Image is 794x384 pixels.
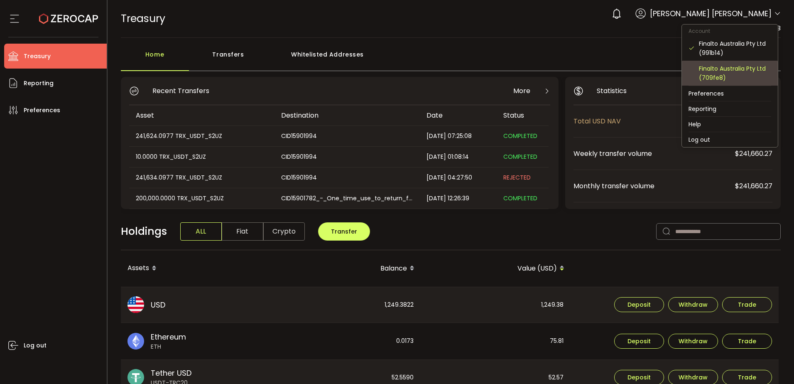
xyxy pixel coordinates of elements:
div: Transfers [189,46,268,71]
div: [DATE] 07:25:08 [420,131,497,141]
span: Recent Transfers [152,86,209,96]
span: Treasury [24,50,51,62]
div: 1,249.3822 [271,287,420,323]
span: Weekly transfer volume [573,148,735,159]
span: Crypto [263,222,305,241]
div: Finalto Australia Pty Ltd (709fe8) [699,64,771,82]
span: Trade [738,338,756,344]
span: Deposit [627,338,651,344]
span: [PERSON_NAME] [PERSON_NAME] [650,8,772,19]
div: Asset [129,111,274,120]
div: CID15901994 [274,131,419,141]
button: Deposit [614,297,664,312]
div: CID15901782_-_One_time_use_to_return_funds [274,194,419,203]
div: 200,000.0000 TRX_USDT_S2UZ [129,194,274,203]
span: Transfer [331,227,357,236]
div: Whitelisted Addresses [268,46,387,71]
span: Fiat [222,222,263,241]
button: Transfer [318,222,370,241]
button: Withdraw [668,334,718,349]
span: Monthly transfer volume [573,181,735,191]
div: Finalto Australia Pty Ltd (991b14) [699,39,771,57]
iframe: Chat Widget [752,344,794,384]
span: Log out [24,340,47,352]
div: Date [420,111,497,120]
div: 1,249.38 [421,287,570,323]
span: Total USD NAV [573,116,745,126]
span: $241,660.27 [735,181,772,191]
span: Withdraw [679,302,708,308]
span: Holdings [121,224,167,239]
span: Trade [738,374,756,380]
button: Deposit [614,334,664,349]
span: Client Trust B2B [729,23,781,33]
span: Ethereum [151,331,186,342]
li: Log out [682,132,778,147]
div: Destination [274,111,420,120]
li: Preferences [682,86,778,101]
button: Withdraw [668,297,718,312]
span: Deposit [627,374,651,380]
span: $241,660.27 [735,148,772,159]
li: Help [682,117,778,132]
img: usd_portfolio.svg [127,296,144,313]
div: Assets [121,261,271,276]
div: 75.81 [421,323,570,359]
span: USD [151,299,165,310]
div: 10.0000 TRX_USDT_S2UZ [129,152,274,162]
div: Home [121,46,189,71]
div: [DATE] 12:26:39 [420,194,497,203]
span: COMPLETED [503,132,537,140]
span: Preferences [24,104,60,116]
span: Reporting [24,77,54,89]
button: Trade [722,297,772,312]
div: [DATE] 01:08:14 [420,152,497,162]
span: Treasury [121,11,165,26]
img: eth_portfolio.svg [127,333,144,350]
div: Value (USD) [421,261,571,276]
div: 241,624.0977 TRX_USDT_S2UZ [129,131,274,141]
div: [DATE] 04:27:50 [420,173,497,182]
span: Trade [738,302,756,308]
span: ETH [151,342,186,351]
li: Reporting [682,101,778,116]
span: Withdraw [679,338,708,344]
div: Balance [271,261,421,276]
div: Status [497,111,549,120]
div: CID15901994 [274,173,419,182]
span: COMPLETED [503,194,537,202]
span: Statistics [597,86,627,96]
span: Account [682,27,717,34]
span: COMPLETED [503,153,537,161]
span: More [513,86,530,96]
button: Trade [722,334,772,349]
span: Withdraw [679,374,708,380]
span: Deposit [627,302,651,308]
div: 241,634.0977 TRX_USDT_S2UZ [129,173,274,182]
span: ALL [180,222,222,241]
div: CID15901994 [274,152,419,162]
span: Tether USD [151,367,191,379]
span: REJECTED [503,173,531,182]
div: 0.0173 [271,323,420,359]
